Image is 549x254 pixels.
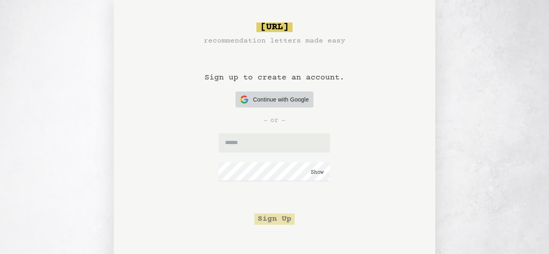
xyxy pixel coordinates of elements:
span: or [270,116,279,125]
span: [URL] [256,22,293,32]
span: Continue with Google [253,96,309,104]
h1: Sign up to create an account. [205,47,344,91]
button: Continue with Google [236,91,314,108]
button: Sign Up [254,213,295,225]
button: Show [311,169,324,177]
h3: recommendation letters made easy [204,35,345,47]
